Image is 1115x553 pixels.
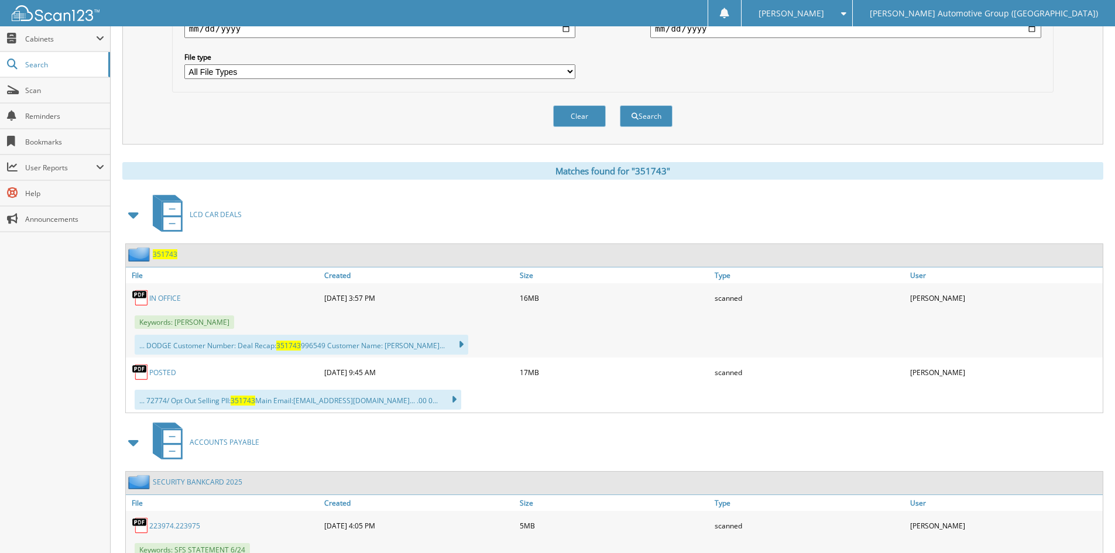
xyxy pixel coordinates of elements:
div: scanned [712,360,907,384]
span: Help [25,188,104,198]
a: User [907,267,1103,283]
iframe: Chat Widget [1056,497,1115,553]
img: scan123-logo-white.svg [12,5,100,21]
span: Bookmarks [25,137,104,147]
span: LCD CAR DEALS [190,209,242,219]
div: ... DODGE Customer Number: Deal Recap: 996549 Customer Name: [PERSON_NAME]... [135,335,468,355]
div: [DATE] 3:57 PM [321,286,517,310]
a: Type [712,495,907,511]
div: [PERSON_NAME] [907,360,1103,384]
a: 351743 [153,249,177,259]
a: Size [517,267,712,283]
img: PDF.png [132,289,149,307]
a: IN OFFICE [149,293,181,303]
span: 351743 [231,396,255,406]
div: [DATE] 9:45 AM [321,360,517,384]
img: folder2.png [128,247,153,262]
label: File type [184,52,575,62]
a: Created [321,495,517,511]
span: [PERSON_NAME] Automotive Group ([GEOGRAPHIC_DATA]) [870,10,1098,17]
a: Created [321,267,517,283]
button: Clear [553,105,606,127]
a: ACCOUNTS PAYABLE [146,419,259,465]
a: POSTED [149,367,176,377]
div: 5MB [517,514,712,537]
a: File [126,267,321,283]
div: [PERSON_NAME] [907,286,1103,310]
span: Keywords: [PERSON_NAME] [135,315,234,329]
div: scanned [712,286,907,310]
a: LCD CAR DEALS [146,191,242,238]
span: Cabinets [25,34,96,44]
input: start [184,19,575,38]
div: 16MB [517,286,712,310]
div: scanned [712,514,907,537]
a: SECURITY BANKCARD 2025 [153,477,242,487]
span: Announcements [25,214,104,224]
a: 223974.223975 [149,521,200,531]
span: Scan [25,85,104,95]
div: Matches found for "351743" [122,162,1103,180]
span: ACCOUNTS PAYABLE [190,437,259,447]
div: 17MB [517,360,712,384]
a: Type [712,267,907,283]
img: PDF.png [132,363,149,381]
span: Search [25,60,102,70]
span: Reminders [25,111,104,121]
div: [DATE] 4:05 PM [321,514,517,537]
a: File [126,495,321,511]
a: Size [517,495,712,511]
div: [PERSON_NAME] [907,514,1103,537]
span: User Reports [25,163,96,173]
div: ... 72774/ Opt Out Selling PII: Main Email: [EMAIL_ADDRESS][DOMAIN_NAME] ... .00 0... [135,390,461,410]
button: Search [620,105,673,127]
input: end [650,19,1041,38]
a: User [907,495,1103,511]
span: [PERSON_NAME] [759,10,824,17]
img: PDF.png [132,517,149,534]
img: folder2.png [128,475,153,489]
span: 351743 [276,341,301,351]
